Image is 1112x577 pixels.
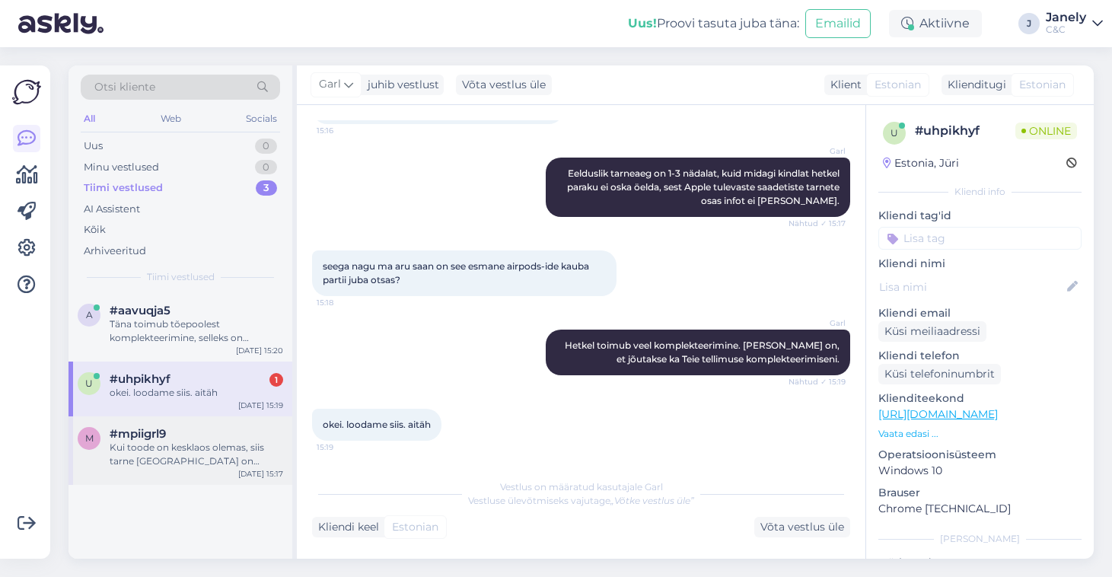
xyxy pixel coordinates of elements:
[789,145,846,157] span: Garl
[243,109,280,129] div: Socials
[915,122,1015,140] div: # uhpikhyf
[878,227,1082,250] input: Lisa tag
[317,125,374,136] span: 15:16
[1046,11,1086,24] div: Janely
[317,297,374,308] span: 15:18
[323,260,591,285] span: seega nagu ma aru saan on see esmane airpods-ide kauba partii juba otsas?
[878,364,1001,384] div: Küsi telefoninumbrit
[878,321,986,342] div: Küsi meiliaadressi
[323,419,431,430] span: okei. loodame siis. aitäh
[567,167,842,206] span: Eelduslik tarneaeg on 1-3 nädalat, kuid midagi kindlat hetkel paraku ei oska öelda, sest Apple tu...
[878,256,1082,272] p: Kliendi nimi
[319,76,341,93] span: Garl
[255,160,277,175] div: 0
[500,481,663,493] span: Vestlus on määratud kasutajale Garl
[875,77,921,93] span: Estonian
[12,78,41,107] img: Askly Logo
[628,16,657,30] b: Uus!
[269,373,283,387] div: 1
[824,77,862,93] div: Klient
[942,77,1006,93] div: Klienditugi
[610,495,694,506] i: „Võtke vestlus üle”
[878,532,1082,546] div: [PERSON_NAME]
[84,244,146,259] div: Arhiveeritud
[158,109,184,129] div: Web
[81,109,98,129] div: All
[878,501,1082,517] p: Chrome [TECHNICAL_ID]
[878,485,1082,501] p: Brauser
[84,139,103,154] div: Uus
[878,208,1082,224] p: Kliendi tag'id
[1018,13,1040,34] div: J
[110,427,166,441] span: #mpiigrl9
[1046,11,1103,36] a: JanelyC&C
[238,468,283,480] div: [DATE] 15:17
[147,270,215,284] span: Tiimi vestlused
[891,127,898,139] span: u
[317,442,374,453] span: 15:19
[238,400,283,411] div: [DATE] 15:19
[565,340,842,365] span: Hetkel toimub veel komplekteerimine. [PERSON_NAME] on, et jõutakse ka Teie tellimuse komplekteeri...
[110,317,283,345] div: Täna toimub tõepoolest komplekteerimine, selleks on mõeldud eraldi teenindajad.
[883,155,959,171] div: Estonia, Jüri
[84,202,140,217] div: AI Assistent
[878,305,1082,321] p: Kliendi email
[110,372,170,386] span: #uhpikhyf
[628,14,799,33] div: Proovi tasuta juba täna:
[879,279,1064,295] input: Lisa nimi
[878,463,1082,479] p: Windows 10
[878,447,1082,463] p: Operatsioonisüsteem
[362,77,439,93] div: juhib vestlust
[878,407,998,421] a: [URL][DOMAIN_NAME]
[110,441,283,468] div: Kui toode on kesklaos olemas, siis tarne [GEOGRAPHIC_DATA] on keskmiselt 2-3 tööpäeva.
[754,517,850,537] div: Võta vestlus üle
[878,427,1082,441] p: Vaata edasi ...
[256,180,277,196] div: 3
[84,160,159,175] div: Minu vestlused
[85,432,94,444] span: m
[255,139,277,154] div: 0
[312,519,379,535] div: Kliendi keel
[878,348,1082,364] p: Kliendi telefon
[94,79,155,95] span: Otsi kliente
[85,378,93,389] span: u
[878,391,1082,406] p: Klienditeekond
[456,75,552,95] div: Võta vestlus üle
[110,304,170,317] span: #aavuqja5
[789,376,846,387] span: Nähtud ✓ 15:19
[1015,123,1077,139] span: Online
[110,386,283,400] div: okei. loodame siis. aitäh
[84,180,163,196] div: Tiimi vestlused
[789,317,846,329] span: Garl
[392,519,438,535] span: Estonian
[889,10,982,37] div: Aktiivne
[1046,24,1086,36] div: C&C
[789,218,846,229] span: Nähtud ✓ 15:17
[1019,77,1066,93] span: Estonian
[878,185,1082,199] div: Kliendi info
[86,309,93,320] span: a
[468,495,694,506] span: Vestluse ülevõtmiseks vajutage
[805,9,871,38] button: Emailid
[84,222,106,237] div: Kõik
[236,345,283,356] div: [DATE] 15:20
[878,555,1082,571] p: Märkmed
